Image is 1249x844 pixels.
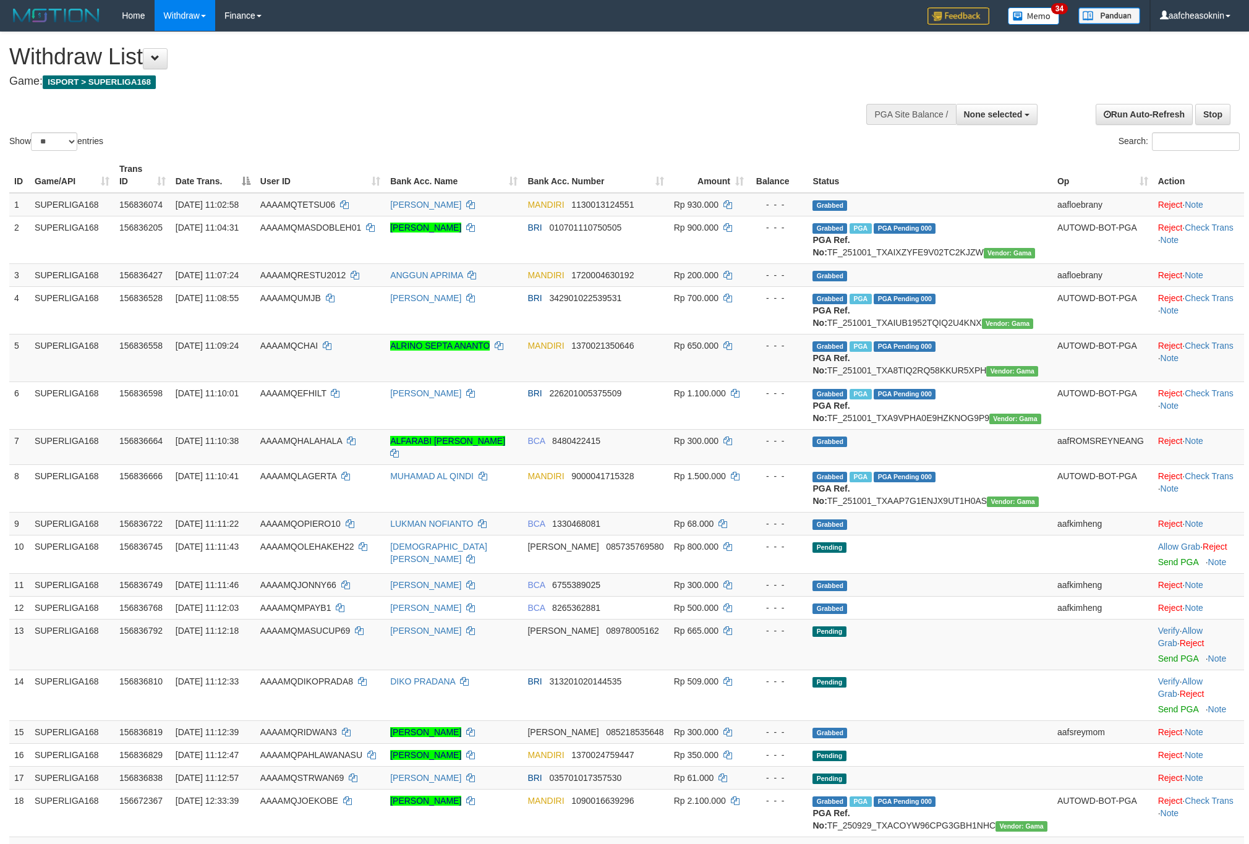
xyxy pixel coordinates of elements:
[1203,542,1227,552] a: Reject
[674,471,726,481] span: Rp 1.500.000
[1185,200,1203,210] a: Note
[986,366,1038,377] span: Vendor URL: https://trx31.1velocity.biz
[606,727,663,737] span: Copy 085218535648 to clipboard
[119,519,163,529] span: 156836722
[812,223,847,234] span: Grabbed
[964,109,1023,119] span: None selected
[812,401,850,423] b: PGA Ref. No:
[1052,512,1153,535] td: aafkimheng
[571,471,634,481] span: Copy 9000041715328 to clipboard
[1153,429,1244,464] td: ·
[571,270,634,280] span: Copy 1720004630192 to clipboard
[1158,436,1183,446] a: Reject
[1158,542,1203,552] span: ·
[1161,808,1179,818] a: Note
[1185,436,1203,446] a: Note
[808,158,1052,193] th: Status
[549,388,621,398] span: Copy 226201005375509 to clipboard
[808,464,1052,512] td: TF_251001_TXAAP7G1ENJX9UT1H0AS
[30,193,114,216] td: SUPERLIGA168
[119,676,163,686] span: 156836810
[30,286,114,334] td: SUPERLIGA168
[30,429,114,464] td: SUPERLIGA168
[1158,676,1203,699] a: Allow Grab
[119,542,163,552] span: 156836745
[255,158,385,193] th: User ID: activate to sort column ascending
[1158,603,1183,613] a: Reject
[1078,7,1140,24] img: panduan.png
[812,271,847,281] span: Grabbed
[812,603,847,614] span: Grabbed
[552,436,600,446] span: Copy 8480422415 to clipboard
[9,158,30,193] th: ID
[549,293,621,303] span: Copy 342901022539531 to clipboard
[674,293,718,303] span: Rp 700.000
[119,436,163,446] span: 156836664
[1052,429,1153,464] td: aafROMSREYNEANG
[850,294,871,304] span: Marked by aafheankoy
[1052,334,1153,382] td: AUTOWD-BOT-PGA
[176,270,239,280] span: [DATE] 11:07:24
[812,484,850,506] b: PGA Ref. No:
[674,388,726,398] span: Rp 1.100.000
[176,223,239,232] span: [DATE] 11:04:31
[1158,580,1183,590] a: Reject
[260,270,346,280] span: AAAAMQRESTU2012
[119,341,163,351] span: 156836558
[9,6,103,25] img: MOTION_logo.png
[1153,670,1244,720] td: · ·
[866,104,955,125] div: PGA Site Balance /
[1153,619,1244,670] td: · ·
[260,436,342,446] span: AAAAMQHALAHALA
[527,471,564,481] span: MANDIRI
[390,542,487,564] a: [DEMOGRAPHIC_DATA][PERSON_NAME]
[31,132,77,151] select: Showentries
[30,720,114,743] td: SUPERLIGA168
[385,158,522,193] th: Bank Acc. Name: activate to sort column ascending
[754,579,803,591] div: - - -
[808,216,1052,263] td: TF_251001_TXAIXZYFE9V02TC2KJZW
[808,334,1052,382] td: TF_251001_TXA8TIQ2RQ58KKUR5XPH
[260,519,341,529] span: AAAAMQOPIERO10
[674,580,718,590] span: Rp 300.000
[260,223,361,232] span: AAAAMQMASDOBLEH01
[674,341,718,351] span: Rp 650.000
[390,270,463,280] a: ANGGUN APRIMA
[1158,626,1203,648] a: Allow Grab
[527,542,599,552] span: [PERSON_NAME]
[1158,750,1183,760] a: Reject
[9,573,30,596] td: 11
[119,580,163,590] span: 156836749
[390,773,461,783] a: [PERSON_NAME]
[9,429,30,464] td: 7
[571,341,634,351] span: Copy 1370021350646 to clipboard
[812,626,846,637] span: Pending
[850,389,871,399] span: Marked by aafheankoy
[1158,654,1198,663] a: Send PGA
[754,518,803,530] div: - - -
[808,286,1052,334] td: TF_251001_TXAIUB1952TQIQ2U4KNX
[9,75,821,88] h4: Game:
[1052,158,1153,193] th: Op: activate to sort column ascending
[30,464,114,512] td: SUPERLIGA168
[9,720,30,743] td: 15
[1119,132,1240,151] label: Search:
[176,519,239,529] span: [DATE] 11:11:22
[1052,720,1153,743] td: aafsreymom
[1153,596,1244,619] td: ·
[119,626,163,636] span: 156836792
[1185,750,1203,760] a: Note
[1161,305,1179,315] a: Note
[754,602,803,614] div: - - -
[987,497,1039,507] span: Vendor URL: https://trx31.1velocity.biz
[527,580,545,590] span: BCA
[812,581,847,591] span: Grabbed
[119,200,163,210] span: 156836074
[1161,235,1179,245] a: Note
[1185,580,1203,590] a: Note
[30,382,114,429] td: SUPERLIGA168
[754,339,803,352] div: - - -
[43,75,156,89] span: ISPORT > SUPERLIGA168
[812,542,846,553] span: Pending
[1158,557,1198,567] a: Send PGA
